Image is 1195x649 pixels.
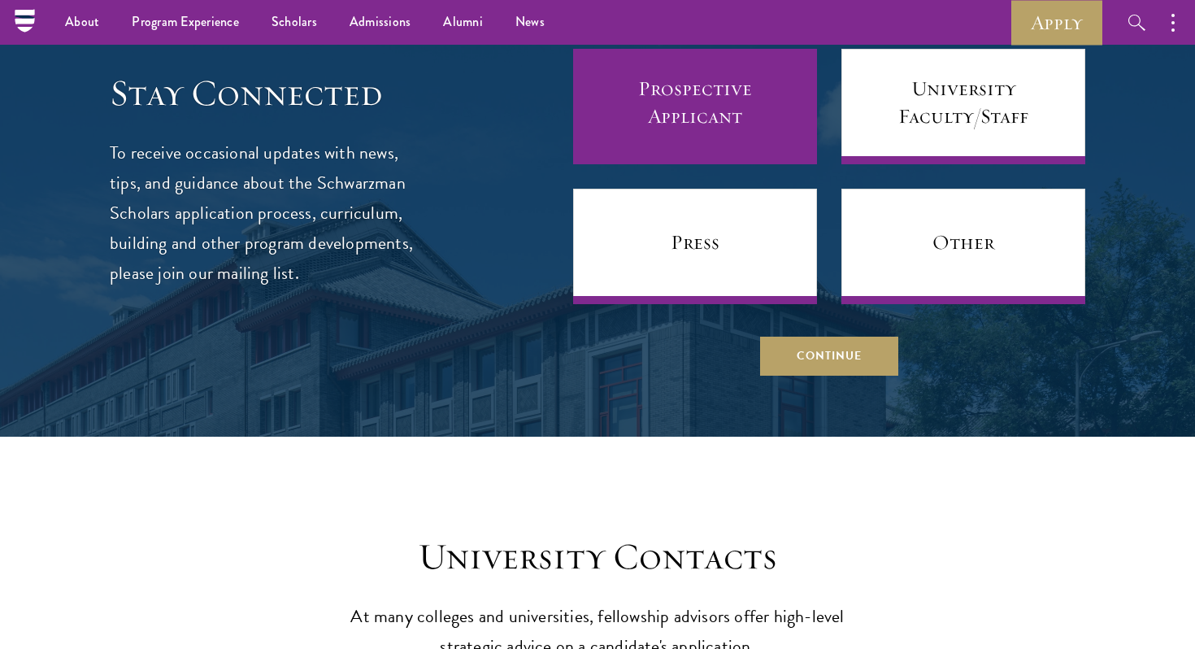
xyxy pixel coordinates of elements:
a: University Faculty/Staff [841,49,1085,164]
p: To receive occasional updates with news, tips, and guidance about the Schwarzman Scholars applica... [110,138,415,289]
h3: University Contacts [345,534,850,580]
h3: Stay Connected [110,71,415,116]
a: Prospective Applicant [573,49,817,164]
a: Press [573,189,817,304]
a: Other [841,189,1085,304]
button: Continue [760,337,898,376]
